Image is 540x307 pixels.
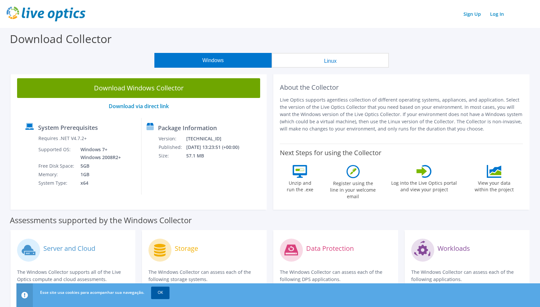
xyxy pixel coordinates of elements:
a: OK [151,287,169,298]
td: Version: [158,134,186,143]
h2: About the Collector [280,83,523,91]
a: Sign Up [460,9,484,19]
td: Windows 7+ Windows 2008R2+ [76,145,122,162]
p: The Windows Collector can assess each of the following DPS applications. [280,269,392,283]
td: [TECHNICAL_ID] [186,134,248,143]
td: [DATE] 13:23:51 (+00:00) [186,143,248,152]
label: View your data within the project [471,178,518,193]
label: System Prerequisites [38,124,98,131]
img: live_optics_svg.svg [7,7,85,21]
label: Storage [175,245,198,252]
label: Workloads [438,245,470,252]
td: 5GB [76,162,122,170]
td: Memory: [38,170,76,179]
td: x64 [76,179,122,187]
td: 1GB [76,170,122,179]
label: Register using the line in your welcome email [328,178,378,200]
button: Windows [154,53,272,68]
td: Supported OS: [38,145,76,162]
td: System Type: [38,179,76,187]
label: Package Information [158,125,217,131]
a: Download Windows Collector [17,78,260,98]
label: Data Protection [306,245,354,252]
label: Unzip and run the .exe [285,178,315,193]
p: The Windows Collector can assess each of the following applications. [411,269,523,283]
label: Log into the Live Optics portal and view your project [391,178,457,193]
label: Assessments supported by the Windows Collector [10,217,192,224]
p: The Windows Collector can assess each of the following storage systems. [148,269,260,283]
button: Linux [272,53,389,68]
a: Download via direct link [109,103,169,110]
label: Download Collector [10,31,112,46]
td: Size: [158,152,186,160]
span: Esse site usa cookies para acompanhar sua navegação. [40,290,144,295]
label: Requires .NET V4.7.2+ [38,135,87,142]
td: Published: [158,143,186,152]
label: Server and Cloud [43,245,95,252]
a: Log In [487,9,507,19]
td: Free Disk Space: [38,162,76,170]
label: Next Steps for using the Collector [280,149,381,157]
p: The Windows Collector supports all of the Live Optics compute and cloud assessments. [17,269,129,283]
td: 57.1 MB [186,152,248,160]
p: Live Optics supports agentless collection of different operating systems, appliances, and applica... [280,96,523,132]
